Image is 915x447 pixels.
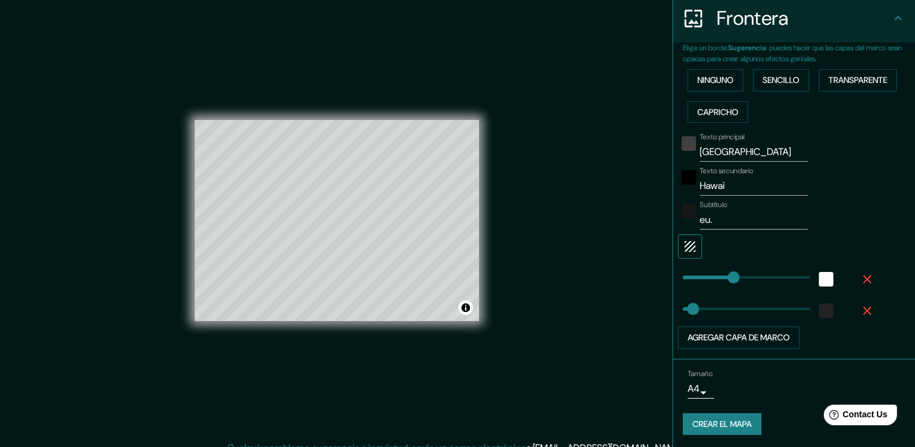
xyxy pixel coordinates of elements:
[829,73,887,88] font: Transparente
[697,73,734,88] font: Ninguno
[717,6,891,30] h4: Frontera
[819,303,833,318] button: color-222222
[763,73,799,88] font: Sencillo
[688,368,712,379] label: Tamaño
[683,413,761,435] button: Crear el mapa
[688,101,748,124] button: Capricho
[458,300,473,315] button: Alternar atribución
[728,43,766,53] b: Sugerencia
[807,400,902,434] iframe: Help widget launcher
[819,272,833,286] button: Blanco
[819,69,897,91] button: Transparente
[688,69,743,91] button: Ninguno
[700,132,744,142] label: Texto principal
[683,42,915,64] p: Elige un borde. : puedes hacer que las capas del marco sean opacas para crear algunos efectos gen...
[682,170,696,185] button: negro
[678,326,799,349] button: Agregar capa de marco
[688,379,714,399] div: A4
[753,69,809,91] button: Sencillo
[682,204,696,219] button: color-171717
[700,200,728,210] label: Subtítulo
[692,417,752,432] font: Crear el mapa
[682,136,696,151] button: color-434040
[700,166,754,176] label: Texto secundario
[697,105,738,120] font: Capricho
